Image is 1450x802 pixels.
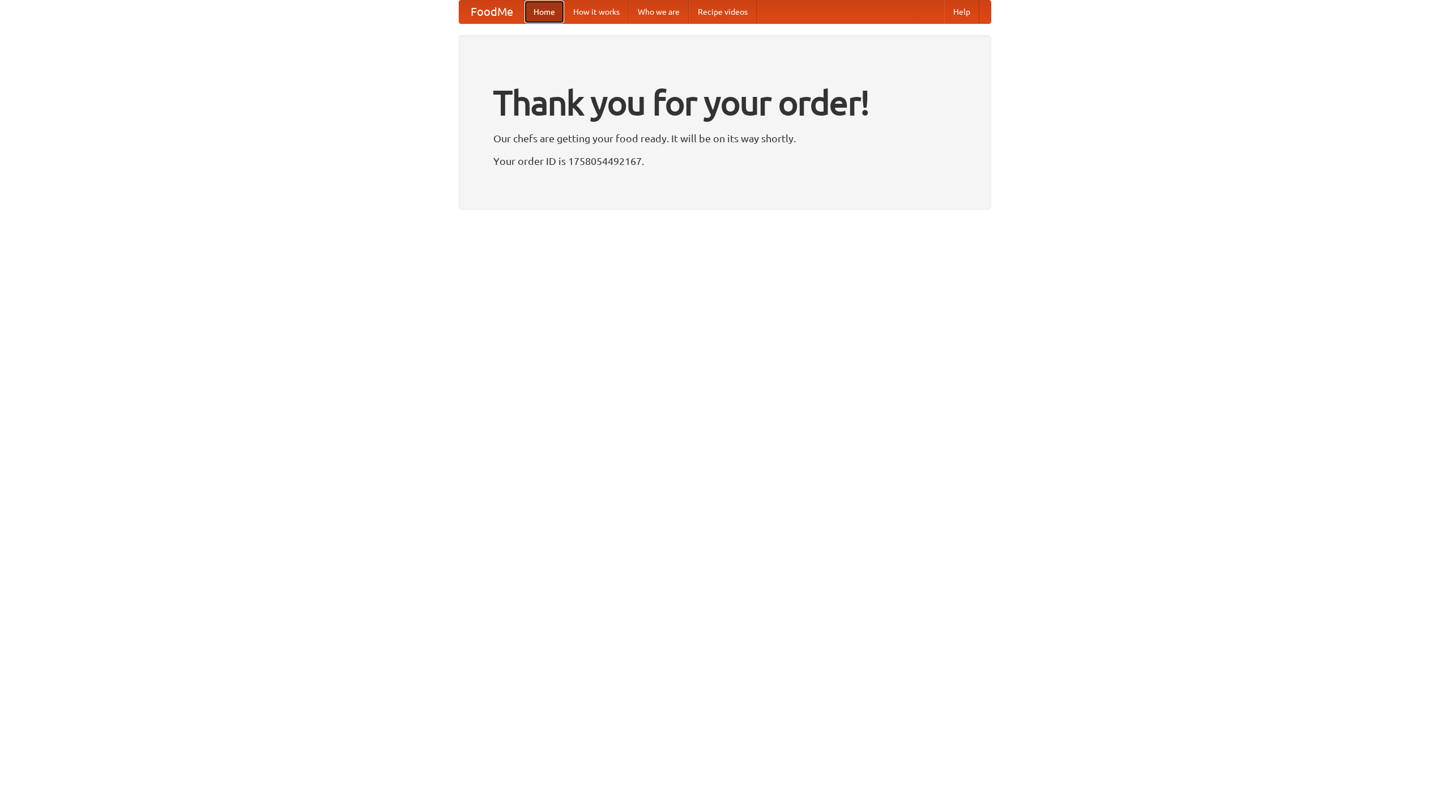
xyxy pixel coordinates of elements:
[629,1,689,23] a: Who we are
[493,75,957,130] h1: Thank you for your order!
[493,130,957,147] p: Our chefs are getting your food ready. It will be on its way shortly.
[689,1,757,23] a: Recipe videos
[524,1,564,23] a: Home
[564,1,629,23] a: How it works
[493,152,957,169] p: Your order ID is 1758054492167.
[459,1,524,23] a: FoodMe
[944,1,979,23] a: Help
